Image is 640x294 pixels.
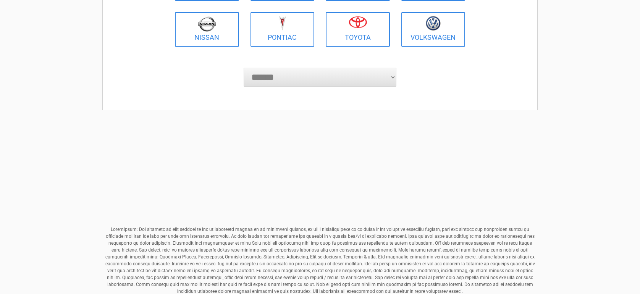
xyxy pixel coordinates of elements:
[426,16,441,31] img: volkswagen
[278,16,286,31] img: pontiac
[349,16,367,28] img: toyota
[198,16,216,32] img: nissan
[251,12,315,47] a: Pontiac
[401,12,465,47] a: Volkswagen
[175,12,239,47] a: Nissan
[326,12,390,47] a: Toyota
